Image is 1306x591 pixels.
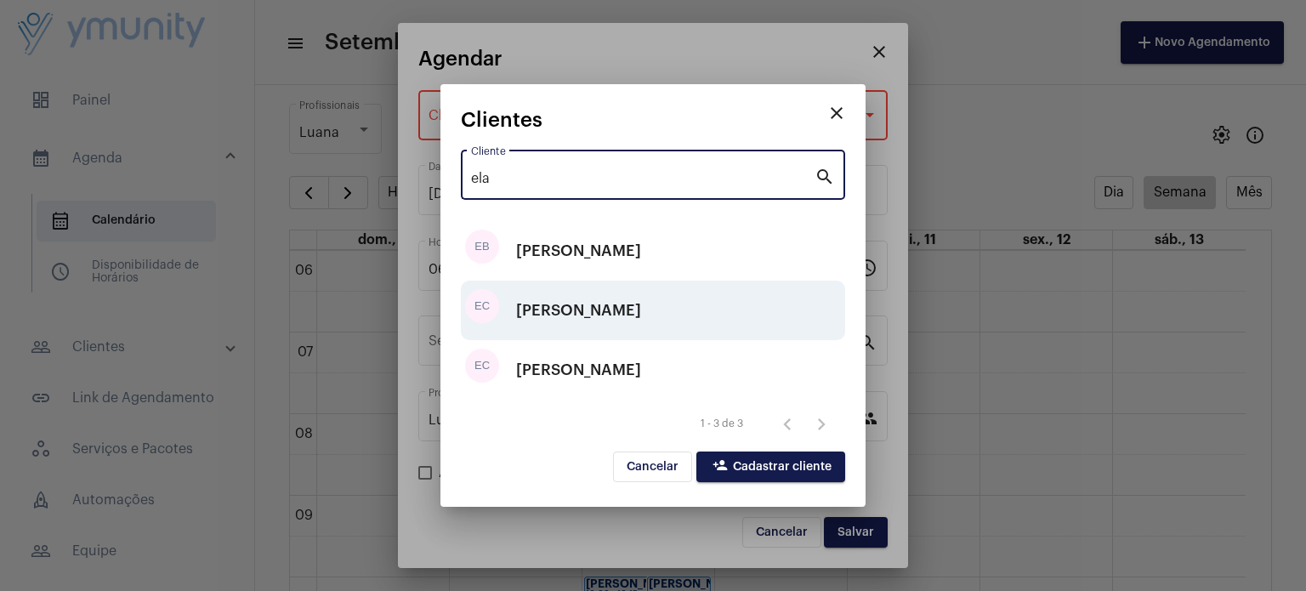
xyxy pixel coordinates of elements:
[613,452,692,482] button: Cancelar
[627,461,679,473] span: Cancelar
[516,344,641,395] div: [PERSON_NAME]
[471,171,815,186] input: Pesquisar cliente
[804,406,838,440] button: Próxima página
[815,166,835,186] mat-icon: search
[465,230,499,264] div: EB
[696,452,845,482] button: Cadastrar cliente
[516,285,641,336] div: [PERSON_NAME]
[461,109,542,131] span: Clientes
[701,418,743,429] div: 1 - 3 de 3
[710,461,832,473] span: Cadastrar cliente
[826,103,847,123] mat-icon: close
[465,349,499,383] div: EC
[516,225,641,276] div: [PERSON_NAME]
[770,406,804,440] button: Página anterior
[465,289,499,323] div: EC
[710,457,730,478] mat-icon: person_add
